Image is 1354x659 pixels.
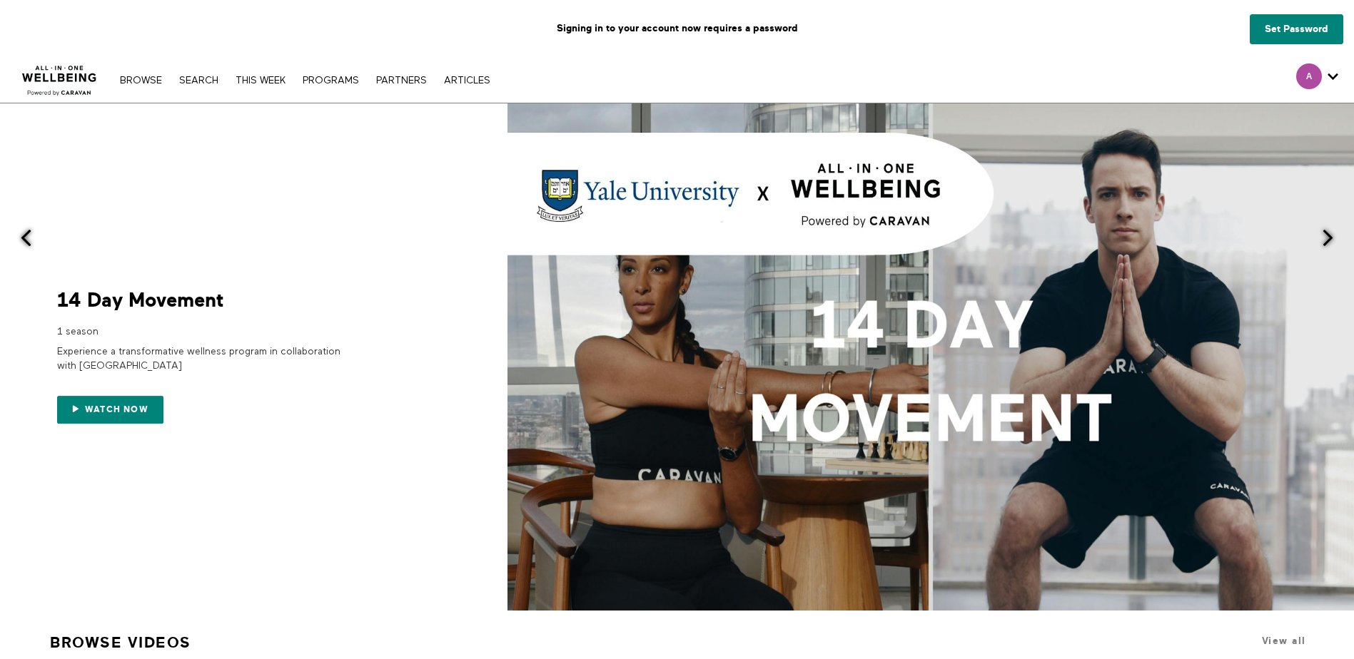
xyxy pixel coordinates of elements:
a: Browse [113,76,169,86]
a: Search [172,76,226,86]
a: View all [1262,635,1306,646]
a: THIS WEEK [228,76,293,86]
a: Browse Videos [50,628,191,658]
a: Set Password [1250,14,1343,44]
img: CARAVAN [16,55,103,98]
a: PARTNERS [369,76,434,86]
a: PROGRAMS [295,76,366,86]
div: Secondary [1285,57,1349,103]
nav: Primary [113,73,497,87]
p: Signing in to your account now requires a password [11,11,1343,46]
a: ARTICLES [437,76,497,86]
